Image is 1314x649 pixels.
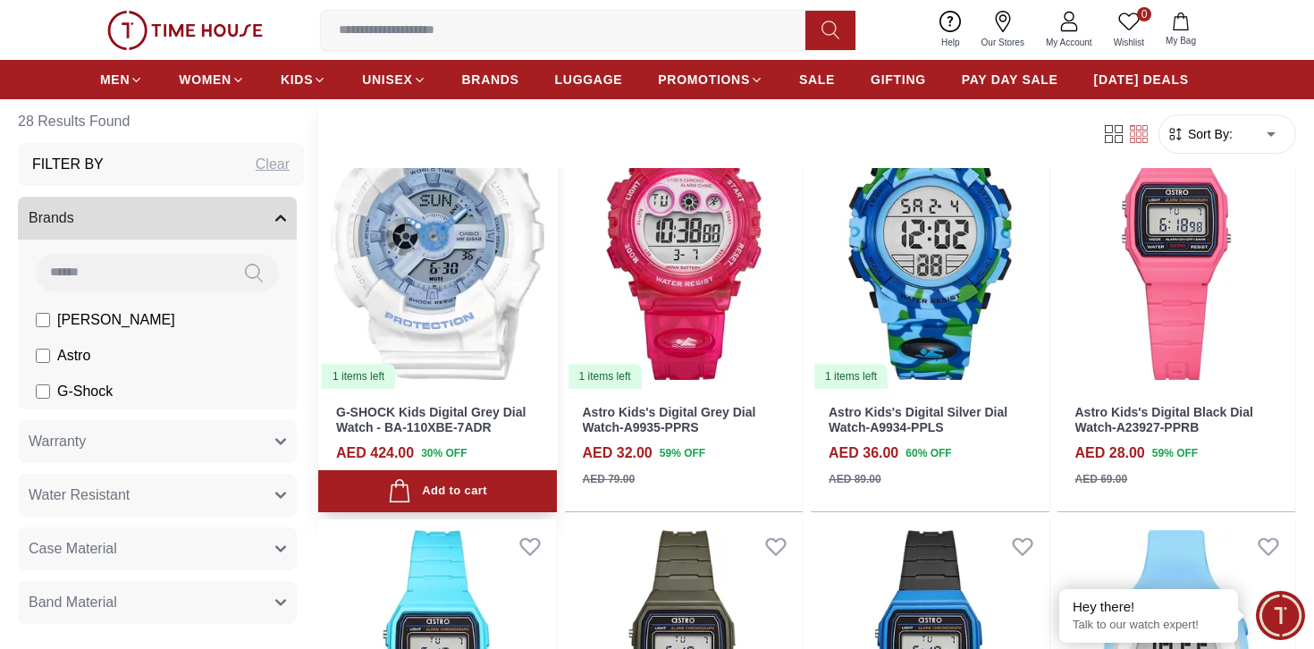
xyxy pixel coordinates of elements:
[18,420,297,463] button: Warranty
[871,71,926,88] span: GIFTING
[18,100,304,143] h6: 28 Results Found
[962,63,1058,96] a: PAY DAY SALE
[971,7,1035,53] a: Our Stores
[1075,471,1128,487] div: AED 69.00
[934,36,967,49] span: Help
[660,445,705,461] span: 59 % OFF
[107,11,263,50] img: ...
[962,71,1058,88] span: PAY DAY SALE
[18,527,297,570] button: Case Material
[318,470,557,512] button: Add to cart
[29,538,117,560] span: Case Material
[36,313,50,327] input: [PERSON_NAME]
[658,71,750,88] span: PROMOTIONS
[57,309,175,331] span: [PERSON_NAME]
[1075,442,1145,464] h4: AED 28.00
[179,63,245,96] a: WOMEN
[1075,405,1253,434] a: Astro Kids's Digital Black Dial Watch-A23927-PPRB
[583,442,653,464] h4: AED 32.00
[462,63,519,96] a: BRANDS
[1107,36,1151,49] span: Wishlist
[1073,598,1225,616] div: Hey there!
[1167,125,1233,143] button: Sort By:
[829,471,881,487] div: AED 89.00
[811,90,1049,391] a: Astro Kids's Digital Silver Dial Watch-A9934-PPLS1 items left
[29,592,117,613] span: Band Material
[1256,591,1305,640] div: Chat Widget
[1094,63,1189,96] a: [DATE] DEALS
[36,384,50,399] input: G-Shock
[179,71,232,88] span: WOMEN
[100,63,143,96] a: MEN
[318,90,557,391] a: G-SHOCK Kids Digital Grey Dial Watch - BA-110XBE-7ADR1 items left
[336,442,414,464] h4: AED 424.00
[256,154,290,175] div: Clear
[583,405,756,434] a: Astro Kids's Digital Grey Dial Watch-A9935-PPRS
[829,442,898,464] h4: AED 36.00
[799,71,835,88] span: SALE
[905,445,951,461] span: 60 % OFF
[799,63,835,96] a: SALE
[421,445,467,461] span: 30 % OFF
[814,364,888,389] div: 1 items left
[1057,90,1296,391] img: Astro Kids's Digital Black Dial Watch-A23927-PPRB
[555,63,623,96] a: LUGGAGE
[1073,618,1225,633] p: Talk to our watch expert!
[322,364,395,389] div: 1 items left
[18,197,297,240] button: Brands
[829,405,1007,434] a: Astro Kids's Digital Silver Dial Watch-A9934-PPLS
[281,71,313,88] span: KIDS
[871,63,926,96] a: GIFTING
[1103,7,1155,53] a: 0Wishlist
[1039,36,1099,49] span: My Account
[462,71,519,88] span: BRANDS
[29,207,74,229] span: Brands
[18,581,297,624] button: Band Material
[18,474,297,517] button: Water Resistant
[1158,34,1203,47] span: My Bag
[336,405,526,434] a: G-SHOCK Kids Digital Grey Dial Watch - BA-110XBE-7ADR
[565,90,804,391] img: Astro Kids's Digital Grey Dial Watch-A9935-PPRS
[658,63,763,96] a: PROMOTIONS
[32,154,104,175] h3: Filter By
[931,7,971,53] a: Help
[281,63,326,96] a: KIDS
[36,349,50,363] input: Astro
[1184,125,1233,143] span: Sort By:
[100,71,130,88] span: MEN
[1137,7,1151,21] span: 0
[29,431,86,452] span: Warranty
[1094,71,1189,88] span: [DATE] DEALS
[318,90,557,391] img: G-SHOCK Kids Digital Grey Dial Watch - BA-110XBE-7ADR
[362,71,412,88] span: UNISEX
[1152,445,1198,461] span: 59 % OFF
[974,36,1032,49] span: Our Stores
[565,90,804,391] a: Astro Kids's Digital Grey Dial Watch-A9935-PPRS1 items left
[57,381,113,402] span: G-Shock
[555,71,623,88] span: LUGGAGE
[29,485,130,506] span: Water Resistant
[388,479,487,503] div: Add to cart
[811,90,1049,391] img: Astro Kids's Digital Silver Dial Watch-A9934-PPLS
[583,471,636,487] div: AED 79.00
[1155,9,1207,51] button: My Bag
[57,345,90,367] span: Astro
[569,364,642,389] div: 1 items left
[362,63,425,96] a: UNISEX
